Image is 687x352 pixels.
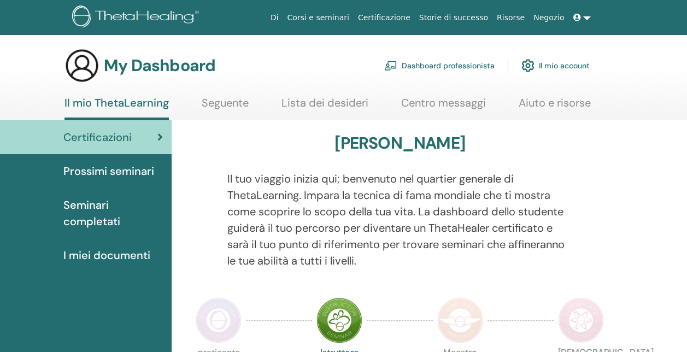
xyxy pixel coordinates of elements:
[283,8,354,28] a: Corsi e seminari
[63,129,132,145] span: Certificazioni
[519,96,591,118] a: Aiuto e risorse
[281,96,368,118] a: Lista dei desideri
[558,297,604,343] img: Certificate of Science
[384,61,397,71] img: chalkboard-teacher.svg
[104,56,215,75] h3: My Dashboard
[63,247,150,263] span: I miei documenti
[437,297,483,343] img: Master
[401,96,486,118] a: Centro messaggi
[492,8,529,28] a: Risorse
[64,96,169,120] a: Il mio ThetaLearning
[227,171,572,269] p: Il tuo viaggio inizia qui; benvenuto nel quartier generale di ThetaLearning. Impara la tecnica di...
[521,56,535,75] img: cog.svg
[415,8,492,28] a: Storie di successo
[196,297,242,343] img: Practitioner
[72,5,203,30] img: logo.png
[316,297,362,343] img: Instructor
[266,8,283,28] a: Di
[334,133,465,153] h3: [PERSON_NAME]
[354,8,415,28] a: Certificazione
[64,48,99,83] img: generic-user-icon.jpg
[202,96,249,118] a: Seguente
[521,54,590,78] a: Il mio account
[63,197,163,230] span: Seminari completati
[529,8,568,28] a: Negozio
[384,54,495,78] a: Dashboard professionista
[63,163,154,179] span: Prossimi seminari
